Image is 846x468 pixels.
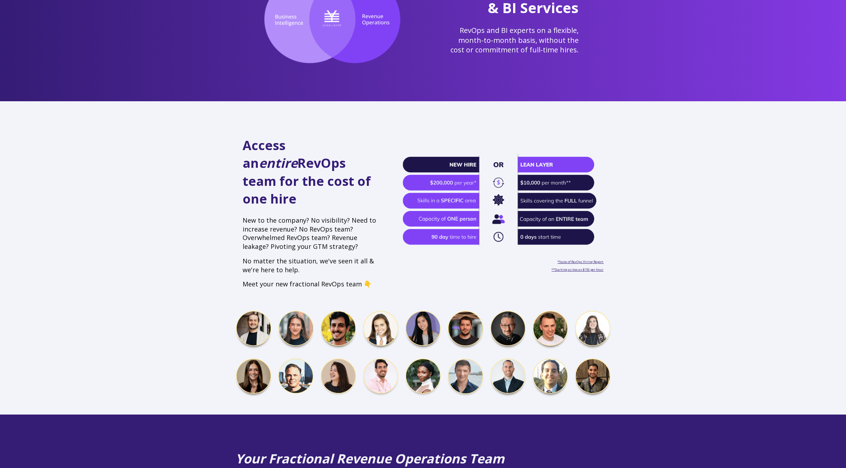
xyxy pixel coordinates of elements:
p: New to the company? No visibility? Need to increase revenue? No RevOps team? Overwhelmed RevOps t... [243,216,379,251]
a: *State of RevOps Hiring Report [557,259,603,264]
span: RevOps and BI experts on a flexible, month-to-month basis, without the cost or commitment of full... [450,25,579,55]
p: Meet your new fractional RevOps team 👇 [243,280,379,289]
a: **Starting as low as $150 per hour [551,267,603,272]
img: Fractional RevOps Team [235,310,611,398]
span: Access an RevOps team for the cost of one hire [243,137,371,207]
p: No matter the situation, we've seen it all & we're here to help. [243,257,379,274]
em: entire [259,154,297,172]
span: Your Fractional Revenue Operations Team [235,450,504,467]
img: Revenue Operations Fractional Services side by side Comparison hiring internally vs us [403,153,603,247]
